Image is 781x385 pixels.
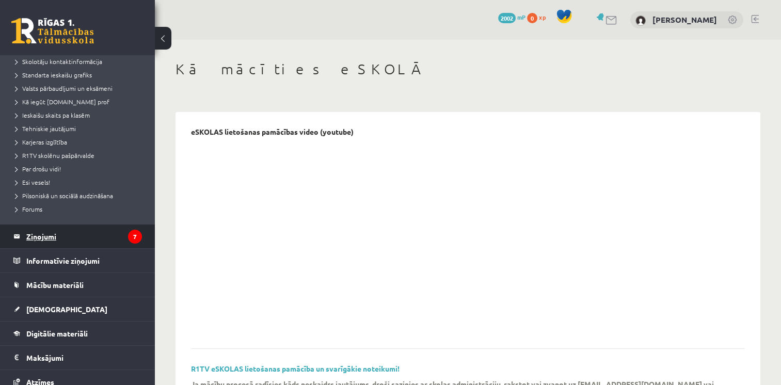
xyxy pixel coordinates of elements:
[15,57,102,66] span: Skolotāju kontaktinformācija
[13,297,142,321] a: [DEMOGRAPHIC_DATA]
[26,346,142,370] legend: Maksājumi
[527,13,537,23] span: 0
[128,230,142,244] i: 7
[15,97,145,106] a: Kā iegūt [DOMAIN_NAME] prof
[26,329,88,338] span: Digitālie materiāli
[15,151,145,160] a: R1TV skolēnu pašpārvalde
[15,165,61,173] span: Par drošu vidi!
[26,280,84,290] span: Mācību materiāli
[15,178,50,186] span: Esi vesels!
[635,15,646,26] img: Gabriela Grase
[15,138,67,146] span: Karjeras izglītība
[15,124,76,133] span: Tehniskie jautājumi
[26,249,142,272] legend: Informatīvie ziņojumi
[498,13,516,23] span: 2002
[15,70,145,79] a: Standarta ieskaišu grafiks
[15,98,109,106] span: Kā iegūt [DOMAIN_NAME] prof
[15,205,42,213] span: Forums
[652,14,717,25] a: [PERSON_NAME]
[15,57,145,66] a: Skolotāju kontaktinformācija
[26,304,107,314] span: [DEMOGRAPHIC_DATA]
[13,224,142,248] a: Ziņojumi7
[15,191,113,200] span: Pilsoniskā un sociālā audzināšana
[517,13,525,21] span: mP
[539,13,546,21] span: xp
[15,191,145,200] a: Pilsoniskā un sociālā audzināšana
[15,110,145,120] a: Ieskaišu skaits pa klasēm
[15,151,94,159] span: R1TV skolēnu pašpārvalde
[15,84,145,93] a: Valsts pārbaudījumi un eksāmeni
[15,124,145,133] a: Tehniskie jautājumi
[11,18,94,44] a: Rīgas 1. Tālmācības vidusskola
[498,13,525,21] a: 2002 mP
[191,127,354,136] p: eSKOLAS lietošanas pamācības video (youtube)
[15,137,145,147] a: Karjeras izglītība
[13,249,142,272] a: Informatīvie ziņojumi
[13,322,142,345] a: Digitālie materiāli
[15,84,113,92] span: Valsts pārbaudījumi un eksāmeni
[26,224,142,248] legend: Ziņojumi
[15,178,145,187] a: Esi vesels!
[176,60,760,78] h1: Kā mācīties eSKOLĀ
[13,346,142,370] a: Maksājumi
[13,273,142,297] a: Mācību materiāli
[15,71,92,79] span: Standarta ieskaišu grafiks
[527,13,551,21] a: 0 xp
[15,111,90,119] span: Ieskaišu skaits pa klasēm
[15,164,145,173] a: Par drošu vidi!
[191,364,400,373] a: R1TV eSKOLAS lietošanas pamācība un svarīgākie noteikumi!
[15,204,145,214] a: Forums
